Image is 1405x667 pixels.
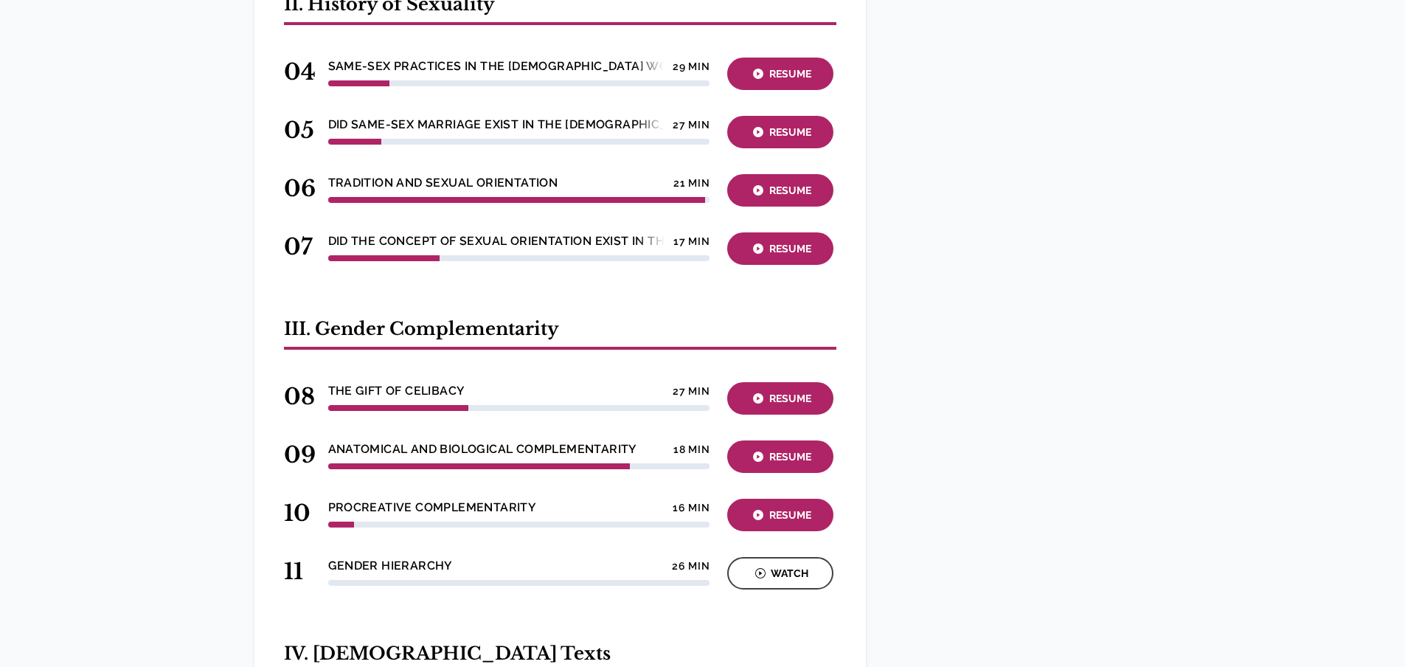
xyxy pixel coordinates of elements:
h4: 18 min [673,443,710,455]
span: 04 [284,58,311,86]
h4: Tradition and Sexual Orientation [328,174,558,192]
button: Resume [727,499,833,531]
button: Resume [727,440,833,473]
div: Resume [732,182,829,199]
h4: Procreative Complementarity [328,499,537,516]
h4: 16 min [673,502,710,514]
div: Resume [732,449,829,466]
h4: 27 min [673,385,710,397]
div: Resume [732,124,829,141]
h4: 29 min [673,61,710,72]
span: 05 [284,117,311,144]
div: Resume [732,390,829,407]
div: Resume [732,66,829,83]
span: 08 [284,383,311,410]
span: 11 [284,558,311,585]
h4: 17 min [673,235,710,247]
button: Resume [727,382,833,415]
button: Watch [727,557,833,590]
h4: 26 min [672,560,710,572]
h4: 21 min [673,177,710,189]
span: 06 [284,175,311,202]
h4: Same-Sex Practices in the [DEMOGRAPHIC_DATA] World [328,58,693,75]
h4: Did the Concept of Sexual Orientation Exist in the [DEMOGRAPHIC_DATA] World? [328,232,866,250]
div: Watch [732,565,829,582]
h4: 27 min [673,119,710,131]
div: Resume [732,507,829,524]
button: Resume [727,174,833,207]
button: Resume [727,58,833,90]
button: Resume [727,232,833,265]
h4: Anatomical and Biological Complementarity [328,440,637,458]
h4: Did Same-Sex Marriage Exist in the [DEMOGRAPHIC_DATA] World? [328,116,756,134]
span: 09 [284,441,311,469]
span: 10 [284,500,311,527]
div: Resume [732,241,829,258]
h2: III. Gender Complementarity [284,317,837,350]
button: Resume [727,116,833,148]
h4: The Gift of Celibacy [328,382,465,400]
span: 07 [284,233,311,260]
h4: Gender Hierarchy [328,557,453,575]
